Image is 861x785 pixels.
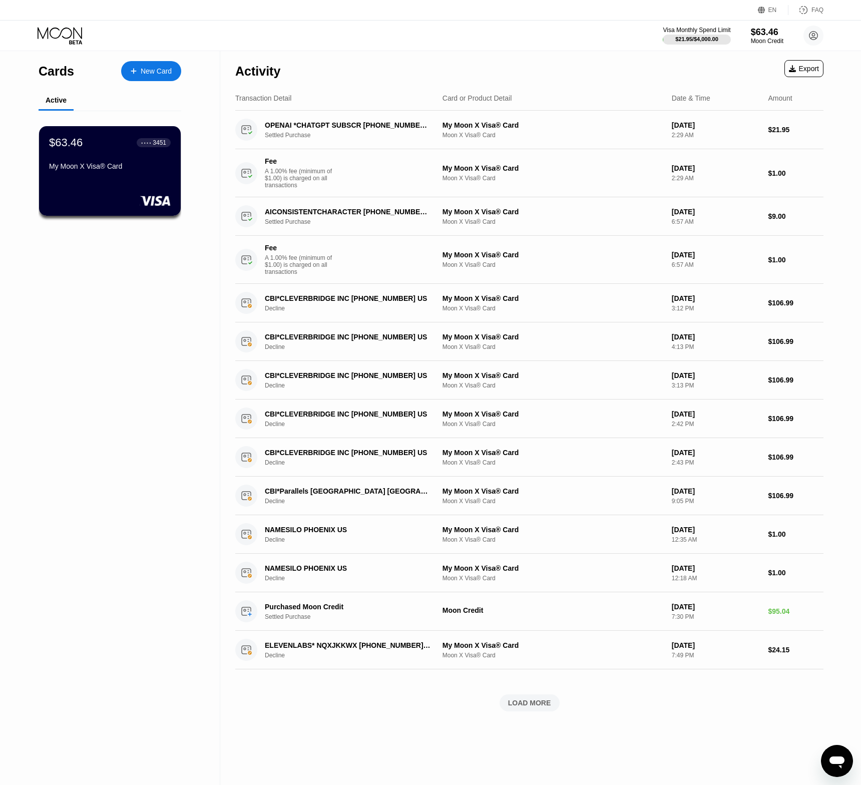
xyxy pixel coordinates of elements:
[663,27,730,34] div: Visa Monthly Spend Limit
[46,96,67,104] div: Active
[235,477,823,515] div: CBI*Parallels [GEOGRAPHIC_DATA] [GEOGRAPHIC_DATA]DeclineMy Moon X Visa® CardMoon X Visa® Card[DAT...
[758,5,788,15] div: EN
[811,7,823,14] div: FAQ
[768,94,792,102] div: Amount
[265,564,432,572] div: NAMESILO PHOENIX US
[443,164,664,172] div: My Moon X Visa® Card
[768,492,823,500] div: $106.99
[443,575,664,582] div: Moon X Visa® Card
[265,244,335,252] div: Fee
[672,498,760,505] div: 9:05 PM
[672,641,760,649] div: [DATE]
[672,208,760,216] div: [DATE]
[443,94,512,102] div: Card or Product Detail
[672,449,760,457] div: [DATE]
[265,536,444,543] div: Decline
[141,67,172,76] div: New Card
[265,132,444,139] div: Settled Purchase
[443,305,664,312] div: Moon X Visa® Card
[265,343,444,350] div: Decline
[672,564,760,572] div: [DATE]
[443,498,664,505] div: Moon X Visa® Card
[265,526,432,534] div: NAMESILO PHOENIX US
[235,284,823,322] div: CBI*CLEVERBRIDGE INC [PHONE_NUMBER] USDeclineMy Moon X Visa® CardMoon X Visa® Card[DATE]3:12 PM$1...
[672,382,760,389] div: 3:13 PM
[768,415,823,423] div: $106.99
[265,410,432,418] div: CBI*CLEVERBRIDGE INC [PHONE_NUMBER] US
[443,132,664,139] div: Moon X Visa® Card
[235,111,823,149] div: OPENAI *CHATGPT SUBSCR [PHONE_NUMBER] USSettled PurchaseMy Moon X Visa® CardMoon X Visa® Card[DAT...
[788,5,823,15] div: FAQ
[235,631,823,669] div: ELEVENLABS* NQXJKKWX [PHONE_NUMBER] USDeclineMy Moon X Visa® CardMoon X Visa® Card[DATE]7:49 PM$2...
[265,575,444,582] div: Decline
[508,698,551,707] div: LOAD MORE
[265,459,444,466] div: Decline
[235,236,823,284] div: FeeA 1.00% fee (minimum of $1.00) is charged on all transactionsMy Moon X Visa® CardMoon X Visa® ...
[672,536,760,543] div: 12:35 AM
[265,218,444,225] div: Settled Purchase
[672,305,760,312] div: 3:12 PM
[751,38,783,45] div: Moon Credit
[768,256,823,264] div: $1.00
[265,208,432,216] div: AICONSISTENTCHARACTER [PHONE_NUMBER] US
[672,526,760,534] div: [DATE]
[265,121,432,129] div: OPENAI *CHATGPT SUBSCR [PHONE_NUMBER] US
[443,421,664,428] div: Moon X Visa® Card
[443,487,664,495] div: My Moon X Visa® Card
[39,126,181,216] div: $63.46● ● ● ●3451My Moon X Visa® Card
[443,343,664,350] div: Moon X Visa® Card
[443,218,664,225] div: Moon X Visa® Card
[49,162,171,170] div: My Moon X Visa® Card
[265,333,432,341] div: CBI*CLEVERBRIDGE INC [PHONE_NUMBER] US
[265,254,340,275] div: A 1.00% fee (minimum of $1.00) is charged on all transactions
[751,27,783,38] div: $63.46
[443,208,664,216] div: My Moon X Visa® Card
[672,371,760,379] div: [DATE]
[235,515,823,554] div: NAMESILO PHOENIX USDeclineMy Moon X Visa® CardMoon X Visa® Card[DATE]12:35 AM$1.00
[265,157,335,165] div: Fee
[49,136,83,149] div: $63.46
[768,646,823,654] div: $24.15
[768,376,823,384] div: $106.99
[265,305,444,312] div: Decline
[768,530,823,538] div: $1.00
[443,652,664,659] div: Moon X Visa® Card
[235,322,823,361] div: CBI*CLEVERBRIDGE INC [PHONE_NUMBER] USDeclineMy Moon X Visa® CardMoon X Visa® Card[DATE]4:13 PM$1...
[768,569,823,577] div: $1.00
[443,526,664,534] div: My Moon X Visa® Card
[768,607,823,615] div: $95.04
[443,410,664,418] div: My Moon X Visa® Card
[663,27,730,45] div: Visa Monthly Spend Limit$21.95/$4,000.00
[265,613,444,620] div: Settled Purchase
[672,652,760,659] div: 7:49 PM
[672,121,760,129] div: [DATE]
[443,294,664,302] div: My Moon X Visa® Card
[768,212,823,220] div: $9.00
[265,487,432,495] div: CBI*Parallels [GEOGRAPHIC_DATA] [GEOGRAPHIC_DATA]
[672,613,760,620] div: 7:30 PM
[443,333,664,341] div: My Moon X Visa® Card
[768,7,777,14] div: EN
[672,575,760,582] div: 12:18 AM
[235,694,823,711] div: LOAD MORE
[443,449,664,457] div: My Moon X Visa® Card
[672,132,760,139] div: 2:29 AM
[443,175,664,182] div: Moon X Visa® Card
[265,294,432,302] div: CBI*CLEVERBRIDGE INC [PHONE_NUMBER] US
[768,337,823,345] div: $106.99
[235,149,823,197] div: FeeA 1.00% fee (minimum of $1.00) is charged on all transactionsMy Moon X Visa® CardMoon X Visa® ...
[672,333,760,341] div: [DATE]
[768,169,823,177] div: $1.00
[443,371,664,379] div: My Moon X Visa® Card
[235,592,823,631] div: Purchased Moon CreditSettled PurchaseMoon Credit[DATE]7:30 PM$95.04
[265,382,444,389] div: Decline
[672,343,760,350] div: 4:13 PM
[141,141,151,144] div: ● ● ● ●
[443,261,664,268] div: Moon X Visa® Card
[39,64,74,79] div: Cards
[265,641,432,649] div: ELEVENLABS* NQXJKKWX [PHONE_NUMBER] US
[153,139,166,146] div: 3451
[672,218,760,225] div: 6:57 AM
[443,564,664,572] div: My Moon X Visa® Card
[821,745,853,777] iframe: Button to launch messaging window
